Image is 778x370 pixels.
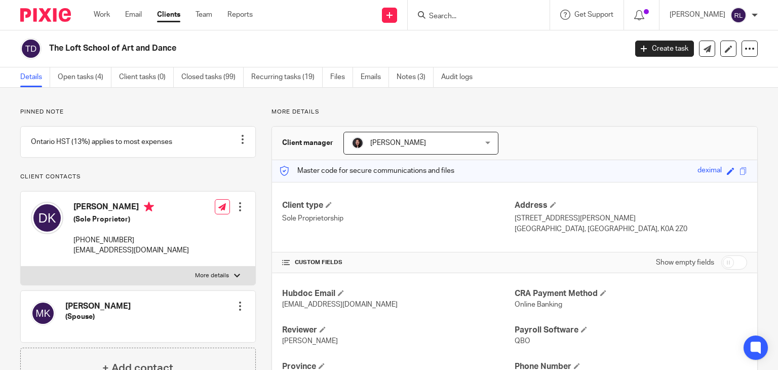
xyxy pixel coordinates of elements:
h4: Address [515,200,747,211]
span: QBO [515,338,530,345]
a: Notes (3) [397,67,434,87]
p: Pinned note [20,108,256,116]
p: [STREET_ADDRESS][PERSON_NAME] [515,213,747,224]
p: Client contacts [20,173,256,181]
span: Get Support [574,11,613,18]
p: [PHONE_NUMBER] [73,235,189,245]
label: Show empty fields [656,257,714,268]
h4: CRA Payment Method [515,288,747,299]
p: Sole Proprietorship [282,213,515,224]
h4: [PERSON_NAME] [65,301,131,312]
h5: (Sole Proprietor) [73,214,189,225]
img: svg%3E [20,38,42,59]
a: Reports [227,10,253,20]
a: Email [125,10,142,20]
h4: CUSTOM FIELDS [282,258,515,267]
h5: (Spouse) [65,312,131,322]
h4: Client type [282,200,515,211]
span: Online Banking [515,301,562,308]
input: Search [428,12,519,21]
img: svg%3E [730,7,747,23]
a: Work [94,10,110,20]
h3: Client manager [282,138,333,148]
a: Recurring tasks (19) [251,67,323,87]
p: More details [271,108,758,116]
span: [PERSON_NAME] [282,338,338,345]
a: Team [196,10,212,20]
span: [PERSON_NAME] [370,139,426,146]
h4: Payroll Software [515,325,747,336]
h4: Reviewer [282,325,515,336]
a: Audit logs [441,67,480,87]
p: Master code for secure communications and files [280,166,454,176]
p: More details [195,272,229,280]
img: svg%3E [31,202,63,234]
a: Files [330,67,353,87]
a: Closed tasks (99) [181,67,244,87]
span: [EMAIL_ADDRESS][DOMAIN_NAME] [282,301,398,308]
img: Pixie [20,8,71,22]
i: Primary [144,202,154,212]
a: Clients [157,10,180,20]
h4: [PERSON_NAME] [73,202,189,214]
div: deximal [697,165,722,177]
p: [EMAIL_ADDRESS][DOMAIN_NAME] [73,245,189,255]
p: [PERSON_NAME] [670,10,725,20]
p: [GEOGRAPHIC_DATA], [GEOGRAPHIC_DATA], K0A 2Z0 [515,224,747,234]
a: Emails [361,67,389,87]
a: Client tasks (0) [119,67,174,87]
a: Details [20,67,50,87]
h2: The Loft School of Art and Dance [49,43,506,54]
a: Create task [635,41,694,57]
img: Lili%20square.jpg [352,137,364,149]
a: Open tasks (4) [58,67,111,87]
h4: Hubdoc Email [282,288,515,299]
img: svg%3E [31,301,55,325]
